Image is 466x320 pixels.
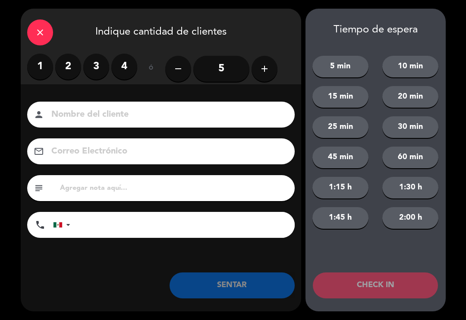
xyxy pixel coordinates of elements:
[55,54,81,80] label: 2
[34,146,44,157] i: email
[54,212,73,237] div: Mexico (México): +52
[35,27,45,38] i: close
[382,147,438,168] button: 60 min
[34,109,44,120] i: person
[165,56,191,82] button: remove
[83,54,109,80] label: 3
[312,207,368,229] button: 1:45 h
[34,183,44,193] i: subject
[312,177,368,198] button: 1:15 h
[382,86,438,108] button: 20 min
[382,56,438,77] button: 10 min
[312,86,368,108] button: 15 min
[312,147,368,168] button: 45 min
[252,56,277,82] button: add
[59,182,288,194] input: Agregar nota aquí...
[312,56,368,77] button: 5 min
[313,272,438,298] button: CHECK IN
[382,116,438,138] button: 30 min
[259,64,270,74] i: add
[170,272,295,298] button: SENTAR
[173,64,183,74] i: remove
[21,9,301,54] div: Indique cantidad de clientes
[382,177,438,198] button: 1:30 h
[137,54,165,84] div: ó
[312,116,368,138] button: 25 min
[50,107,283,122] input: Nombre del cliente
[50,144,283,159] input: Correo Electrónico
[382,207,438,229] button: 2:00 h
[111,54,137,80] label: 4
[27,54,53,80] label: 1
[35,220,45,230] i: phone
[305,24,446,36] div: Tiempo de espera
